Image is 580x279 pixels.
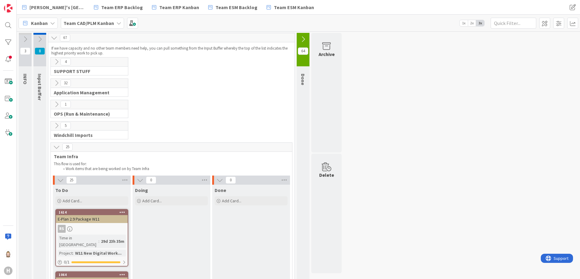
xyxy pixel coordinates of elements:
[62,143,73,151] span: 25
[54,162,289,166] p: This flow is used for:
[22,74,28,84] span: INFO
[468,20,476,26] span: 2x
[142,198,162,204] span: Add Card...
[54,111,120,117] span: OPS (Run & Maintenance)
[54,153,285,159] span: Team Infra
[19,2,88,13] a: [PERSON_NAME]'s [GEOGRAPHIC_DATA]
[58,250,73,256] div: Project
[56,215,128,223] div: E-Plan 2.9 Package W11
[35,47,45,55] span: 8
[298,47,308,55] span: 64
[159,4,199,11] span: Team ERP Kanban
[56,210,128,223] div: 1614E-Plan 2.9 Package W11
[60,166,289,171] li: Work items that are being worked on by Team Infra
[59,273,128,277] div: 1064
[54,89,120,96] span: Application Management
[99,238,126,245] div: 29d 23h 35m
[148,2,203,13] a: Team ERP Kanban
[66,176,77,184] span: 25
[460,20,468,26] span: 1x
[205,2,261,13] a: Team ESM Backlog
[90,2,147,13] a: Team ERP Backlog
[274,4,314,11] span: Team ESM Kanban
[29,4,85,11] span: [PERSON_NAME]'s [GEOGRAPHIC_DATA]
[4,4,12,12] img: Visit kanbanzone.com
[56,210,128,215] div: 1614
[56,258,128,266] div: 0/1
[226,176,236,184] span: 0
[63,198,82,204] span: Add Card...
[215,187,226,193] span: Done
[74,250,123,256] div: W11 New Digital Work...
[146,176,156,184] span: 0
[4,249,12,258] img: Rv
[222,198,241,204] span: Add Card...
[51,46,292,56] p: If we have capacity and no other team members need help, you can pull something from the Input Bu...
[60,79,71,87] span: 32
[300,74,306,85] span: Done
[58,235,98,248] div: Time in [GEOGRAPHIC_DATA]
[13,1,28,8] span: Support
[4,267,12,275] div: H
[59,210,128,214] div: 1614
[319,171,334,179] div: Delete
[60,58,71,65] span: 4
[54,132,120,138] span: Windchill Imports
[60,34,70,41] span: 67
[60,101,71,108] span: 1
[216,4,257,11] span: Team ESM Backlog
[54,68,120,74] span: SUPPORT STUFF
[55,209,128,267] a: 1614E-Plan 2.9 Package W11RSTime in [GEOGRAPHIC_DATA]:29d 23h 35mProject:W11 New Digital Work...0/1
[56,272,128,277] div: 1064
[491,18,536,29] input: Quick Filter...
[56,225,128,233] div: RS
[319,51,335,58] div: Archive
[73,250,74,256] span: :
[101,4,143,11] span: Team ERP Backlog
[58,225,66,233] div: RS
[55,187,68,193] span: To Do
[476,20,484,26] span: 3x
[64,259,70,265] span: 0 / 1
[37,74,43,100] span: Input Buffer
[20,47,30,55] span: 3
[60,122,71,129] span: 5
[135,187,148,193] span: Doing
[31,19,48,27] span: Kanban
[263,2,318,13] a: Team ESM Kanban
[64,20,114,26] b: Team CAD/PLM Kanban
